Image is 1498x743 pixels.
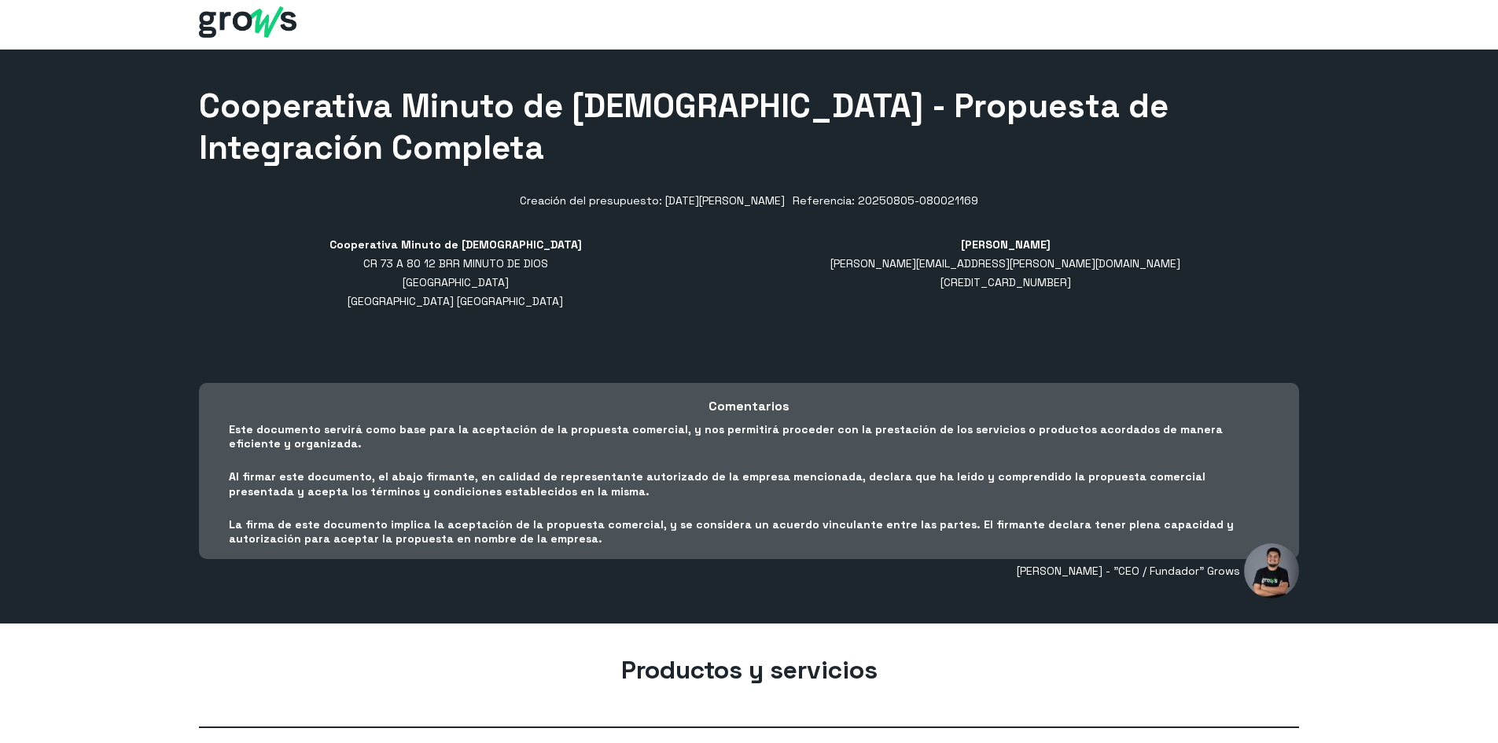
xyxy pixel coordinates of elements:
address: CR 73 A 80 12 BRR MINUTO DE DIOS [GEOGRAPHIC_DATA] [GEOGRAPHIC_DATA] [GEOGRAPHIC_DATA] [329,254,582,311]
b: [PERSON_NAME] [961,237,1051,252]
span: [PERSON_NAME][EMAIL_ADDRESS][PERSON_NAME][DOMAIN_NAME] [830,256,1180,270]
p: Al firmar este documento, el abajo firmante, en calidad de representante autorizado de la empresa... [229,469,1269,498]
img: Grows [199,6,296,38]
h3: Comentarios [229,398,1269,414]
div: [PERSON_NAME] - "CEO / Fundador" Grows [199,543,1299,598]
h2: Productos y servicios [199,654,1299,686]
div: Creación del presupuesto: [DATE][PERSON_NAME] [520,191,785,210]
span: [CREDIT_CARD_NUMBER] [940,275,1071,289]
p: La firma de este documento implica la aceptación de la propuesta comercial, y se considera un acu... [229,517,1269,546]
img: Stuart Toledo Narria [1244,543,1299,598]
h1: Cooperativa Minuto de [DEMOGRAPHIC_DATA] - Propuesta de Integración Completa [199,85,1299,168]
b: Cooperativa Minuto de [DEMOGRAPHIC_DATA] [329,237,582,252]
p: Este documento servirá como base para la aceptación de la propuesta comercial, y nos permitirá pr... [229,422,1269,451]
div: Referencia: 20250805-080021169 [793,191,978,210]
